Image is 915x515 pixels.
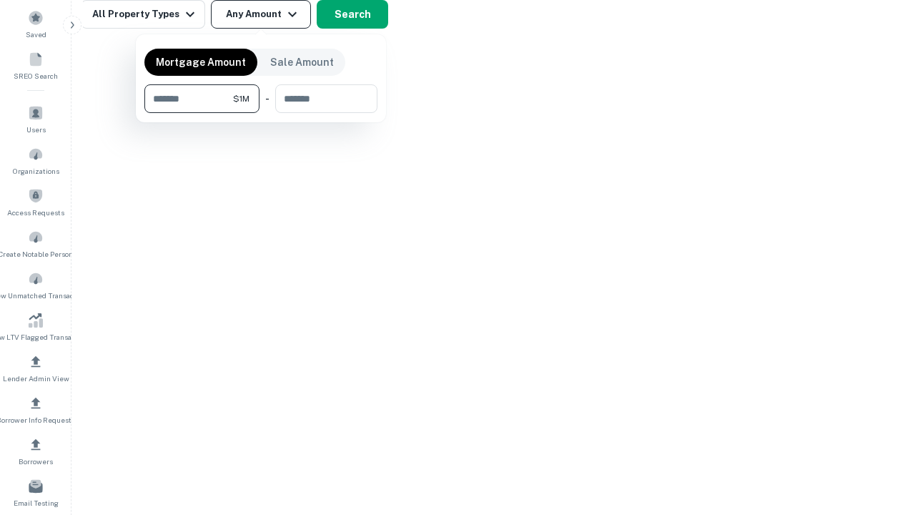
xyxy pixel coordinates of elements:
[156,54,246,70] p: Mortgage Amount
[233,92,249,105] span: $1M
[265,84,269,113] div: -
[270,54,334,70] p: Sale Amount
[844,355,915,423] iframe: Chat Widget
